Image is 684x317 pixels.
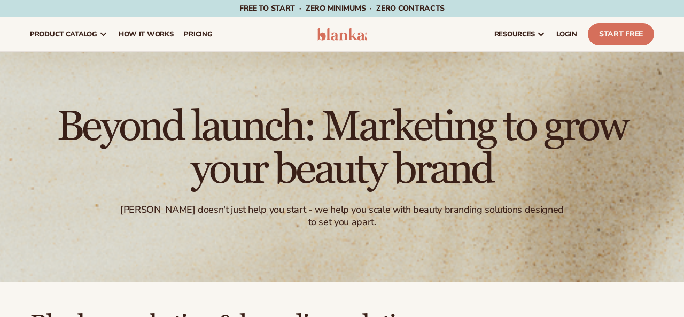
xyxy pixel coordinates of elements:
[120,204,564,229] div: [PERSON_NAME] doesn't just help you start - we help you scale with beauty branding solutions desi...
[113,17,179,51] a: How It Works
[489,17,551,51] a: resources
[551,17,582,51] a: LOGIN
[556,30,577,38] span: LOGIN
[48,105,636,191] h1: Beyond launch: Marketing to grow your beauty brand
[178,17,217,51] a: pricing
[588,23,654,45] a: Start Free
[239,3,445,13] span: Free to start · ZERO minimums · ZERO contracts
[317,28,367,41] img: logo
[119,30,174,38] span: How It Works
[184,30,212,38] span: pricing
[30,30,97,38] span: product catalog
[25,17,113,51] a: product catalog
[494,30,535,38] span: resources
